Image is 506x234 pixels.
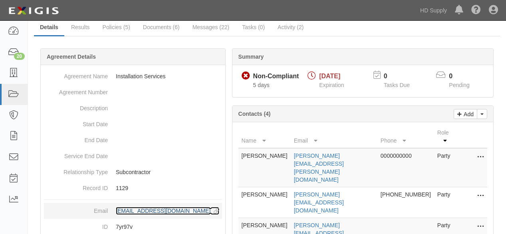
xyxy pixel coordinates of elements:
[236,19,271,35] a: Tasks (0)
[294,191,344,214] a: [PERSON_NAME][EMAIL_ADDRESS][DOMAIN_NAME]
[416,2,451,18] a: HD Supply
[97,19,136,35] a: Policies (5)
[454,109,477,119] a: Add
[238,125,291,148] th: Name
[187,19,236,35] a: Messages (22)
[471,6,481,15] i: Help Center - Complianz
[116,207,210,215] div: [EMAIL_ADDRESS][DOMAIN_NAME]
[377,187,434,218] td: [PHONE_NUMBER]
[34,19,64,36] a: Details
[44,219,108,231] dt: ID
[238,187,291,218] td: [PERSON_NAME]
[319,73,340,79] span: [DATE]
[47,54,96,60] b: Agreement Details
[434,148,455,187] td: Party
[272,19,310,35] a: Activity (2)
[6,4,61,18] img: logo-5460c22ac91f19d4615b14bd174203de0afe785f0fc80cf4dbbc73dc1793850b.png
[44,68,108,80] dt: Agreement Name
[238,148,291,187] td: [PERSON_NAME]
[137,19,186,35] a: Documents (6)
[44,203,108,215] dt: Email
[377,148,434,187] td: 0000000000
[434,125,455,148] th: Role
[44,68,222,84] dd: Installation Services
[116,184,222,192] p: 1129
[44,180,108,192] dt: Record ID
[44,84,108,96] dt: Agreement Number
[294,153,344,183] a: [PERSON_NAME][EMAIL_ADDRESS][PERSON_NAME][DOMAIN_NAME]
[434,187,455,218] td: Party
[14,53,25,60] div: 20
[449,82,469,88] span: Pending
[44,148,108,160] dt: Service End Date
[384,72,420,81] p: 0
[291,125,377,148] th: Email
[242,72,250,80] i: Non-Compliant
[384,82,410,88] span: Tasks Due
[44,116,108,128] dt: Start Date
[238,54,264,60] b: Summary
[253,72,299,81] div: Non-Compliant
[44,164,222,180] dd: Subcontractor
[116,208,219,214] a: [EMAIL_ADDRESS][DOMAIN_NAME]
[44,132,108,144] dt: End Date
[253,82,270,88] span: Since 10/01/2025
[449,72,479,81] p: 0
[65,19,96,35] a: Results
[44,100,108,112] dt: Description
[238,111,271,117] b: Contacts (4)
[462,109,474,119] p: Add
[377,125,434,148] th: Phone
[319,82,344,88] span: Expiration
[44,164,108,176] dt: Relationship Type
